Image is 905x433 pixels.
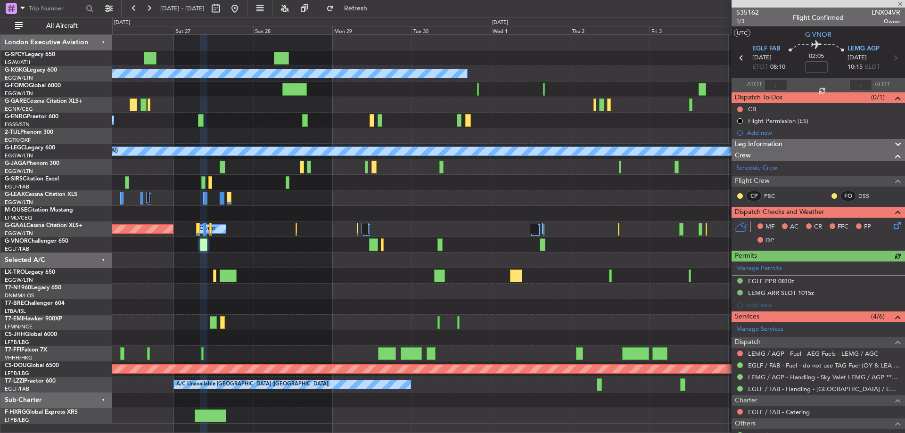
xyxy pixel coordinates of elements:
span: All Aircraft [25,23,99,29]
a: G-GAALCessna Citation XLS+ [5,223,82,229]
span: FP [864,222,871,232]
a: CS-DOUGlobal 6500 [5,363,59,368]
span: G-SPCY [5,52,25,57]
a: EGGW/LTN [5,74,33,82]
a: EGLF/FAB [5,183,29,190]
a: DSS [858,192,880,200]
span: Leg Information [735,139,782,150]
a: EGSS/STN [5,121,30,128]
a: 2-TIJLPhenom 300 [5,130,53,135]
span: G-GAAL [5,223,26,229]
span: 08:10 [770,63,785,72]
a: T7-FFIFalcon 7X [5,347,47,353]
span: CS-DOU [5,363,27,368]
a: Manage Services [736,325,783,334]
a: Schedule Crew [736,163,777,173]
a: LFPB/LBG [5,339,29,346]
a: EGNR/CEG [5,106,33,113]
span: T7-LZZI [5,378,24,384]
a: EGLF / FAB - Catering [748,408,810,416]
span: FFC [838,222,848,232]
div: Wed 1 [491,26,570,34]
span: ETOT [752,63,768,72]
div: Tue 30 [411,26,491,34]
a: EGLF/FAB [5,245,29,253]
a: T7-N1960Legacy 650 [5,285,61,291]
div: Thu 2 [570,26,649,34]
a: EGGW/LTN [5,230,33,237]
span: G-LEAX [5,192,25,197]
button: Refresh [322,1,378,16]
a: EGGW/LTN [5,277,33,284]
a: VHHH/HKG [5,354,33,361]
a: DNMM/LOS [5,292,34,299]
span: [DATE] - [DATE] [160,4,205,13]
span: G-LEGC [5,145,25,151]
span: ATOT [747,80,762,90]
span: T7-BRE [5,301,24,306]
a: T7-LZZIPraetor 600 [5,378,56,384]
span: Charter [735,395,757,406]
span: CR [814,222,822,232]
a: LFMD/CEQ [5,214,32,221]
div: Add new [747,129,900,137]
a: EGLF/FAB [5,385,29,392]
a: EGGW/LTN [5,90,33,97]
a: G-ENRGPraetor 600 [5,114,58,120]
span: MF [765,222,774,232]
a: F-HXRGGlobal Express XRS [5,409,78,415]
div: Sat 4 [729,26,808,34]
span: Owner [872,17,900,25]
a: LX-TROLegacy 650 [5,270,55,275]
span: M-OUSE [5,207,27,213]
a: G-SIRSCitation Excel [5,176,59,182]
a: EGLF / FAB - Handling - [GEOGRAPHIC_DATA] / EGLF / FAB [748,385,900,393]
a: LFPB/LBG [5,417,29,424]
a: G-FOMOGlobal 6000 [5,83,61,89]
a: G-GARECessna Citation XLS+ [5,98,82,104]
span: (4/6) [871,311,885,321]
span: [DATE] [847,53,867,63]
span: Dispatch [735,337,761,348]
div: Sun 28 [253,26,332,34]
span: ELDT [865,63,880,72]
div: [DATE] [492,19,508,27]
a: EGGW/LTN [5,199,33,206]
span: [DATE] [752,53,772,63]
a: G-JAGAPhenom 300 [5,161,59,166]
a: EGGW/LTN [5,152,33,159]
span: EGLF FAB [752,44,780,54]
span: G-GARE [5,98,26,104]
span: G-FOMO [5,83,29,89]
div: Sat 27 [174,26,253,34]
span: LX-TRO [5,270,25,275]
input: Trip Number [29,1,83,16]
span: G-KGKG [5,67,27,73]
span: 535162 [736,8,759,17]
a: G-KGKGLegacy 600 [5,67,57,73]
div: Fri 26 [94,26,173,34]
span: G-SIRS [5,176,23,182]
span: CS-JHH [5,332,25,337]
span: G-ENRG [5,114,27,120]
button: UTC [734,29,750,37]
span: 2-TIJL [5,130,20,135]
a: T7-EMIHawker 900XP [5,316,62,322]
div: Flight Confirmed [793,13,844,23]
a: T7-BREChallenger 604 [5,301,65,306]
div: CP [746,191,762,201]
span: Dispatch To-Dos [735,92,782,103]
span: T7-FFI [5,347,21,353]
div: A/C Unavailable [GEOGRAPHIC_DATA] ([GEOGRAPHIC_DATA]) [176,377,329,392]
span: Others [735,418,756,429]
a: LTBA/ISL [5,308,26,315]
a: EGGW/LTN [5,168,33,175]
span: Crew [735,150,751,161]
div: [DATE] [114,19,130,27]
div: Owner [199,222,215,236]
button: All Aircraft [10,18,102,33]
span: T7-EMI [5,316,23,322]
div: Mon 29 [332,26,411,34]
a: LFPB/LBG [5,370,29,377]
span: (0/1) [871,92,885,102]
